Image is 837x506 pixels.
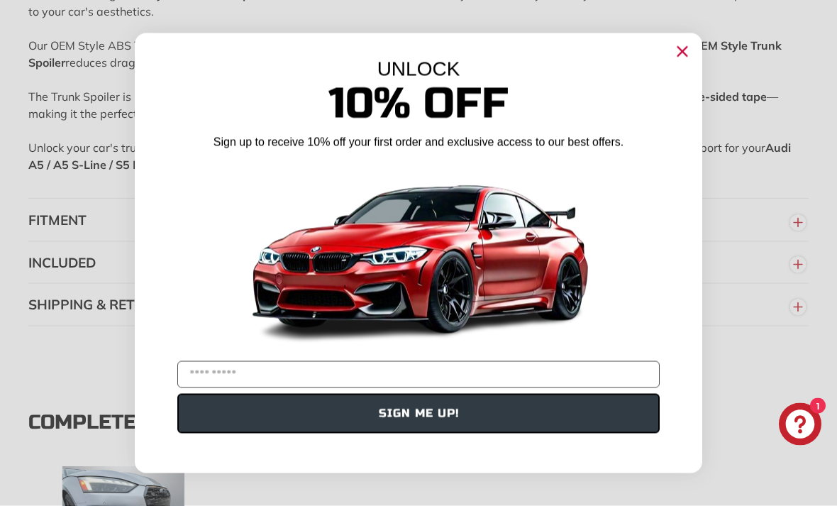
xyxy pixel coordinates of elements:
span: UNLOCK [377,58,460,80]
button: Close dialog [671,40,694,63]
input: YOUR EMAIL [177,361,660,388]
button: SIGN ME UP! [177,394,660,434]
inbox-online-store-chat: Shopify online store chat [775,403,826,449]
span: 10% Off [328,78,509,130]
img: Banner showing BMW 4 Series Body kit [241,156,596,356]
span: Sign up to receive 10% off your first order and exclusive access to our best offers. [214,136,623,148]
